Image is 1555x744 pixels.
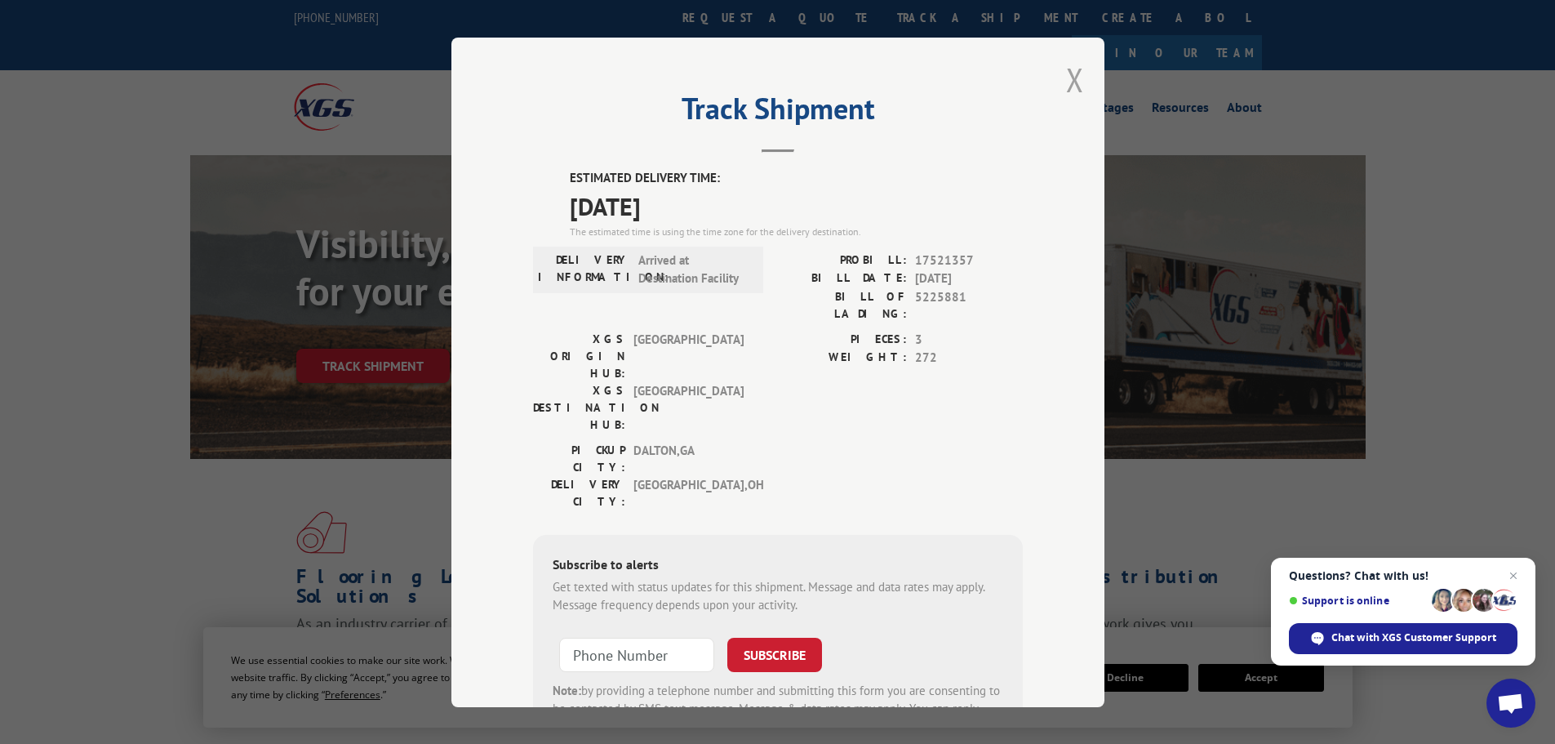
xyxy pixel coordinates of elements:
button: SUBSCRIBE [727,637,822,671]
label: WEIGHT: [778,349,907,368]
label: BILL DATE: [778,270,907,288]
label: XGS ORIGIN HUB: [533,330,625,381]
span: 3 [915,330,1023,349]
label: BILL OF LADING: [778,287,907,322]
span: Questions? Chat with us! [1289,569,1517,582]
label: PICKUP CITY: [533,441,625,475]
span: 272 [915,349,1023,368]
input: Phone Number [559,637,714,671]
div: Chat with XGS Customer Support [1289,623,1517,654]
label: DELIVERY CITY: [533,475,625,510]
h2: Track Shipment [533,97,1023,128]
div: Open chat [1486,679,1535,728]
div: The estimated time is using the time zone for the delivery destination. [570,224,1023,238]
span: Arrived at Destination Facility [638,251,749,287]
span: 5225881 [915,287,1023,322]
span: [GEOGRAPHIC_DATA] [633,330,744,381]
span: [GEOGRAPHIC_DATA] [633,381,744,433]
span: Chat with XGS Customer Support [1331,630,1496,645]
label: DELIVERY INFORMATION: [538,251,630,287]
div: Subscribe to alerts [553,554,1003,577]
div: Get texted with status updates for this shipment. Message and data rates may apply. Message frequ... [553,577,1003,614]
label: XGS DESTINATION HUB: [533,381,625,433]
label: PROBILL: [778,251,907,270]
span: 17521357 [915,251,1023,270]
span: Support is online [1289,595,1426,607]
label: ESTIMATED DELIVERY TIME: [570,169,1023,188]
button: Close modal [1066,58,1084,101]
span: Close chat [1504,566,1523,586]
span: [DATE] [915,270,1023,288]
span: DALTON , GA [633,441,744,475]
label: PIECES: [778,330,907,349]
span: [DATE] [570,187,1023,224]
span: [GEOGRAPHIC_DATA] , OH [633,475,744,510]
strong: Note: [553,682,581,697]
div: by providing a telephone number and submitting this form you are consenting to be contacted by SM... [553,681,1003,737]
